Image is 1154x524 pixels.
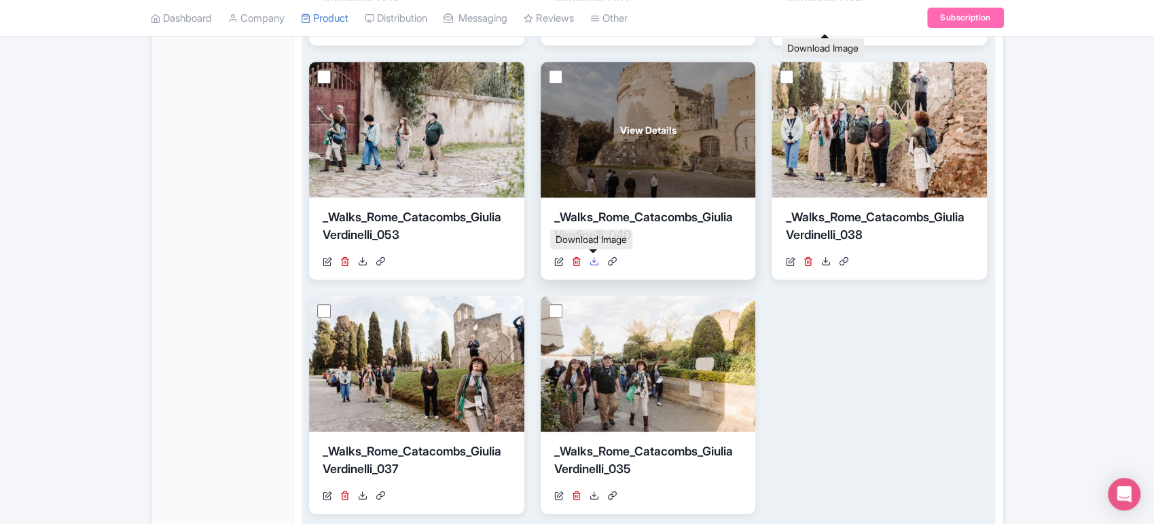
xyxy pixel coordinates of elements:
[620,123,677,137] span: View Details
[323,208,511,249] div: _Walks_Rome_Catacombs_Giulia Verdinelli_053
[554,443,742,483] div: _Walks_Rome_Catacombs_Giulia Verdinelli_035
[1108,478,1140,510] div: Open Intercom Messenger
[541,62,756,198] a: View Details
[785,208,973,249] div: _Walks_Rome_Catacombs_Giulia Verdinelli_038
[550,229,632,249] div: Download Image
[554,208,742,249] div: _Walks_Rome_Catacombs_Giulia Verdinelli_040
[782,38,864,58] div: Download Image
[323,443,511,483] div: _Walks_Rome_Catacombs_Giulia Verdinelli_037
[927,8,1003,29] a: Subscription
